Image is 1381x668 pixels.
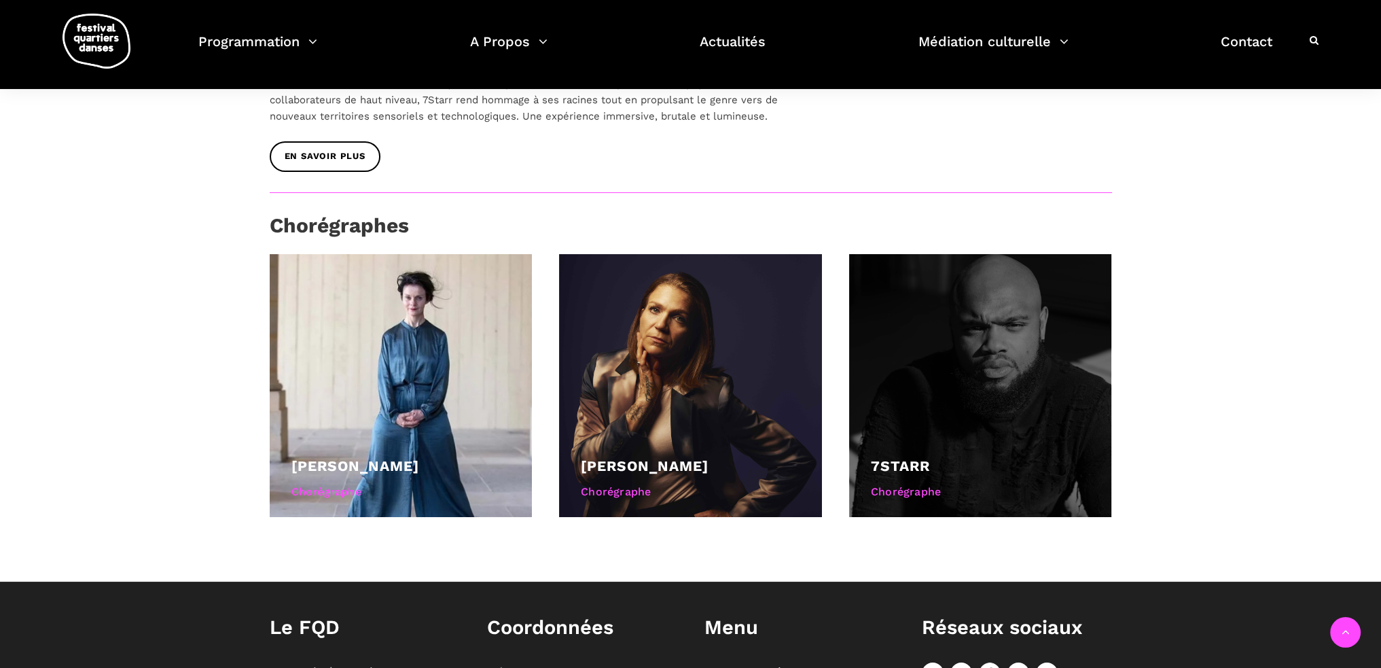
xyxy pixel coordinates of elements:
div: Chorégraphe [291,483,511,501]
a: 7starr [871,457,930,474]
h1: Menu [704,616,895,639]
img: logo-fqd-med [62,14,130,69]
h1: Coordonnées [487,616,677,639]
span: En savoir plus [285,150,365,164]
div: Chorégraphe [581,483,800,501]
a: En savoir plus [270,141,380,172]
a: Contact [1221,30,1272,70]
h3: Chorégraphes [270,213,409,247]
a: Actualités [700,30,766,70]
a: [PERSON_NAME] [581,457,709,474]
a: Médiation culturelle [918,30,1069,70]
a: [PERSON_NAME] [291,457,419,474]
i: Retraced [370,77,415,90]
h1: Le FQD [270,616,460,639]
a: Programmation [198,30,317,70]
div: Chorégraphe [871,483,1090,501]
span: dissèque le Krump dans ses détails les plus microscopiques. Entouré de collaborateurs de haut niv... [270,77,780,122]
h1: Réseaux sociaux [922,616,1112,639]
a: A Propos [470,30,548,70]
span: propose une œuvre saisissante où le mouvement devient matière à recherche. À la frontière de la s... [270,45,794,90]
